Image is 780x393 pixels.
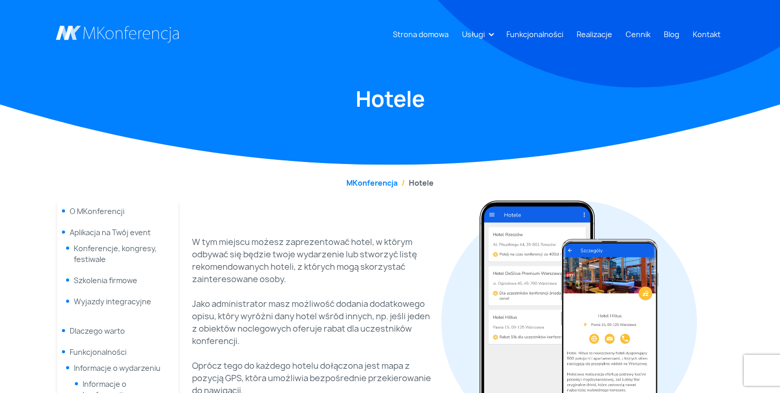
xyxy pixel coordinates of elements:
[74,275,137,285] a: Szkolenia firmowe
[346,178,397,188] a: MKonferencja
[74,363,161,373] a: Informacje o wydarzeniu
[56,85,725,113] h1: Hotele
[397,177,434,188] li: Hotele
[622,25,655,44] a: Cennik
[70,326,125,336] a: Dlaczego warto
[70,227,151,237] span: Aplikacja na Twój event
[660,25,683,44] a: Blog
[74,297,151,306] a: Wyjazdy integracyjne
[502,25,567,44] a: Funkcjonalności
[192,236,435,285] p: W tym miejscu możesz zaprezentować hotel, w którym odbywać się będzie twoje wydarzenie lub stworz...
[389,25,453,44] a: Strona domowa
[192,298,435,347] p: Jako administrator masz możliwość dodania dodatkowego opisu, który wyróżni dany hotel wśród innyc...
[70,206,124,216] a: O MKonferencji
[56,177,725,188] nav: breadcrumb
[689,25,725,44] a: Kontakt
[74,243,157,264] a: Konferencje, kongresy, festiwale
[458,25,489,44] a: Usługi
[70,347,126,357] a: Funkcjonalności
[572,25,616,44] a: Realizacje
